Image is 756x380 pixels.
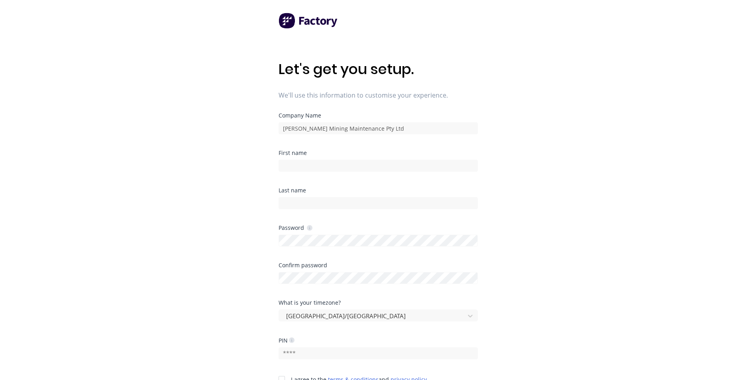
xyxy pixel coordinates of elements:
[279,113,478,118] div: Company Name
[279,13,338,29] img: Factory
[279,188,478,193] div: Last name
[279,224,312,231] div: Password
[279,61,478,78] h1: Let's get you setup.
[279,262,478,268] div: Confirm password
[279,337,295,344] div: PIN
[279,150,478,156] div: First name
[279,90,478,100] span: We'll use this information to customise your experience.
[279,300,478,306] div: What is your timezone?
